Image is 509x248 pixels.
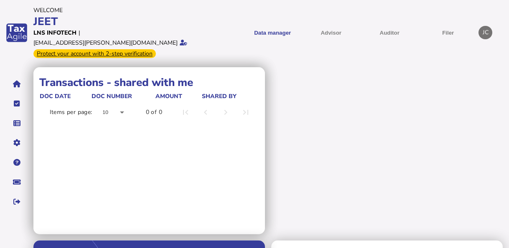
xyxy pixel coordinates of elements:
div: shared by [202,92,237,100]
div: [EMAIL_ADDRESS][PERSON_NAME][DOMAIN_NAME] [33,39,178,47]
div: Profile settings [478,26,492,40]
button: Help pages [8,154,25,171]
button: Home [8,75,25,93]
div: doc number [92,92,132,100]
div: Amount [155,92,201,100]
div: From Oct 1, 2025, 2-step verification will be required to login. Set it up now... [33,49,156,58]
i: Email verified [180,40,187,46]
button: Filer [422,23,474,43]
div: LNS INFOTECH [33,29,76,37]
div: doc number [92,92,155,100]
div: 0 of 0 [146,108,162,116]
i: Data manager [13,123,20,124]
button: Data manager [8,114,25,132]
div: Welcome [33,6,225,14]
div: Amount [155,92,182,100]
div: doc date [40,92,71,100]
button: Shows a dropdown of VAT Advisor options [305,23,357,43]
div: doc date [40,92,91,100]
button: Shows a dropdown of Data manager options [246,23,299,43]
button: Manage settings [8,134,25,152]
button: Raise a support ticket [8,173,25,191]
div: shared by [202,92,257,100]
div: Items per page: [50,108,92,116]
menu: navigate products [229,23,474,43]
button: Sign out [8,193,25,210]
div: | [79,29,80,37]
div: JEET [33,14,225,29]
h1: Transactions - shared with me [39,75,259,90]
button: Auditor [363,23,416,43]
button: Tasks [8,95,25,112]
